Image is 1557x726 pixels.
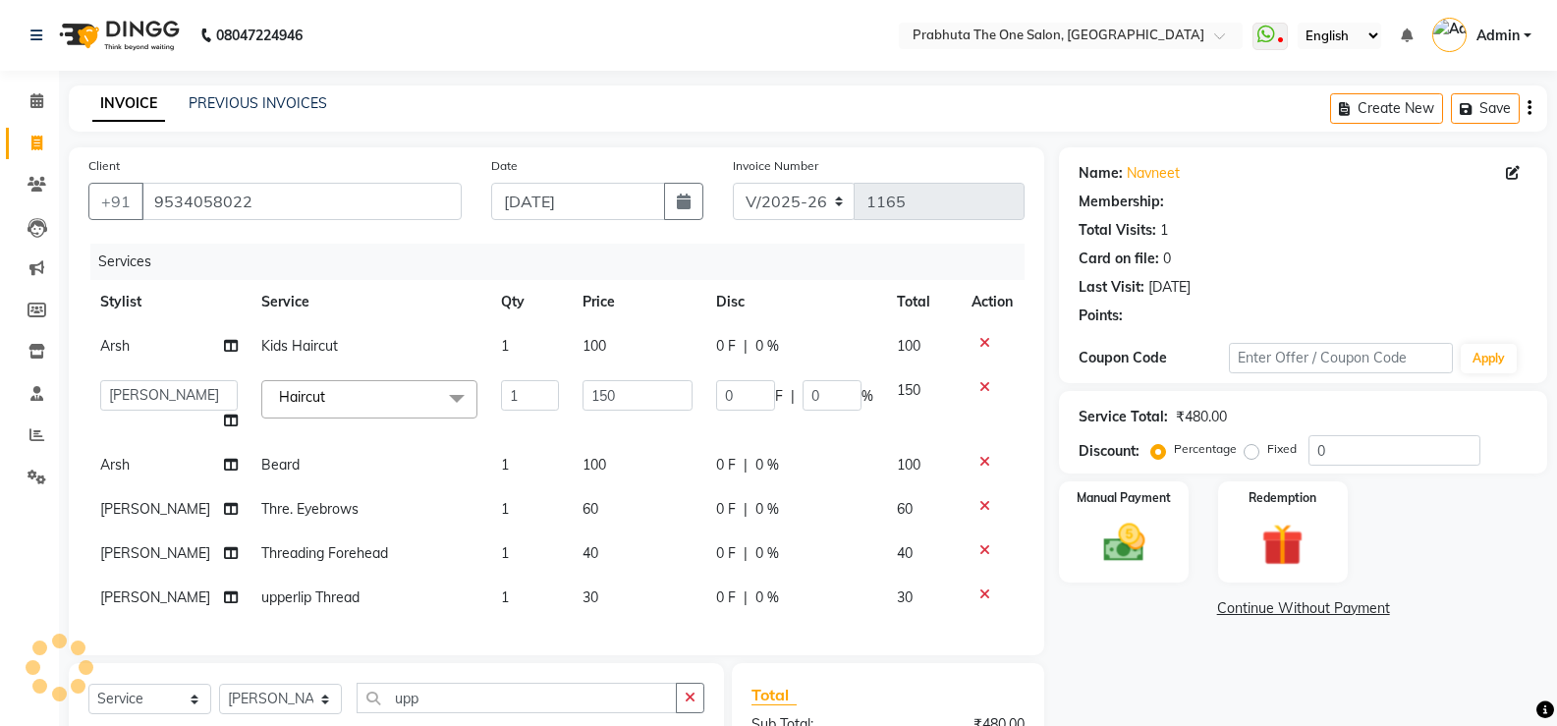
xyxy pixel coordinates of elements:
span: 100 [897,337,920,355]
div: Card on file: [1079,249,1159,269]
span: 150 [897,381,920,399]
span: | [791,386,795,407]
label: Date [491,157,518,175]
span: F [775,386,783,407]
div: Total Visits: [1079,220,1156,241]
span: 40 [583,544,598,562]
span: 0 % [755,336,779,357]
th: Total [885,280,961,324]
div: Points: [1079,306,1123,326]
span: 0 % [755,587,779,608]
label: Manual Payment [1077,489,1171,507]
a: Continue Without Payment [1063,598,1543,619]
th: Disc [704,280,885,324]
input: Enter Offer / Coupon Code [1229,343,1453,373]
th: Action [960,280,1025,324]
button: Apply [1461,344,1517,373]
span: 100 [897,456,920,474]
div: ₹480.00 [1176,407,1227,427]
span: 0 % [755,455,779,475]
img: Admin [1432,18,1467,52]
span: 1 [501,588,509,606]
span: 0 F [716,543,736,564]
span: Arsh [100,337,130,355]
th: Price [571,280,704,324]
div: 1 [1160,220,1168,241]
span: upperlip Thread [261,588,360,606]
span: Total [751,685,797,705]
span: 0 % [755,543,779,564]
span: % [862,386,873,407]
span: Beard [261,456,300,474]
div: 0 [1163,249,1171,269]
div: Services [90,244,1039,280]
span: 60 [897,500,913,518]
label: Invoice Number [733,157,818,175]
span: | [744,455,748,475]
span: [PERSON_NAME] [100,544,210,562]
span: 0 F [716,587,736,608]
div: Name: [1079,163,1123,184]
label: Percentage [1174,440,1237,458]
span: 0 F [716,499,736,520]
span: 40 [897,544,913,562]
span: Kids Haircut [261,337,338,355]
span: 1 [501,544,509,562]
label: Redemption [1249,489,1316,507]
span: | [744,336,748,357]
span: [PERSON_NAME] [100,500,210,518]
span: Arsh [100,456,130,474]
input: Search by Name/Mobile/Email/Code [141,183,462,220]
span: Haircut [279,388,325,406]
th: Stylist [88,280,250,324]
span: 0 F [716,455,736,475]
button: Save [1451,93,1520,124]
label: Client [88,157,120,175]
img: _gift.svg [1249,519,1316,571]
span: 1 [501,337,509,355]
span: 1 [501,456,509,474]
span: | [744,543,748,564]
span: 1 [501,500,509,518]
span: 100 [583,337,606,355]
b: 08047224946 [216,8,303,63]
button: +91 [88,183,143,220]
label: Fixed [1267,440,1297,458]
a: INVOICE [92,86,165,122]
span: 30 [897,588,913,606]
span: 0 % [755,499,779,520]
div: Membership: [1079,192,1164,212]
div: [DATE] [1148,277,1191,298]
th: Service [250,280,489,324]
div: Discount: [1079,441,1140,462]
span: 30 [583,588,598,606]
th: Qty [489,280,571,324]
span: 100 [583,456,606,474]
input: Search or Scan [357,683,677,713]
img: logo [50,8,185,63]
span: 60 [583,500,598,518]
a: Navneet [1127,163,1180,184]
div: Coupon Code [1079,348,1228,368]
span: Threading Forehead [261,544,388,562]
a: x [325,388,334,406]
span: 0 F [716,336,736,357]
img: _cash.svg [1090,519,1158,567]
div: Last Visit: [1079,277,1144,298]
span: | [744,587,748,608]
span: Admin [1476,26,1520,46]
button: Create New [1330,93,1443,124]
span: | [744,499,748,520]
a: PREVIOUS INVOICES [189,94,327,112]
div: Service Total: [1079,407,1168,427]
span: Thre. Eyebrows [261,500,359,518]
span: [PERSON_NAME] [100,588,210,606]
